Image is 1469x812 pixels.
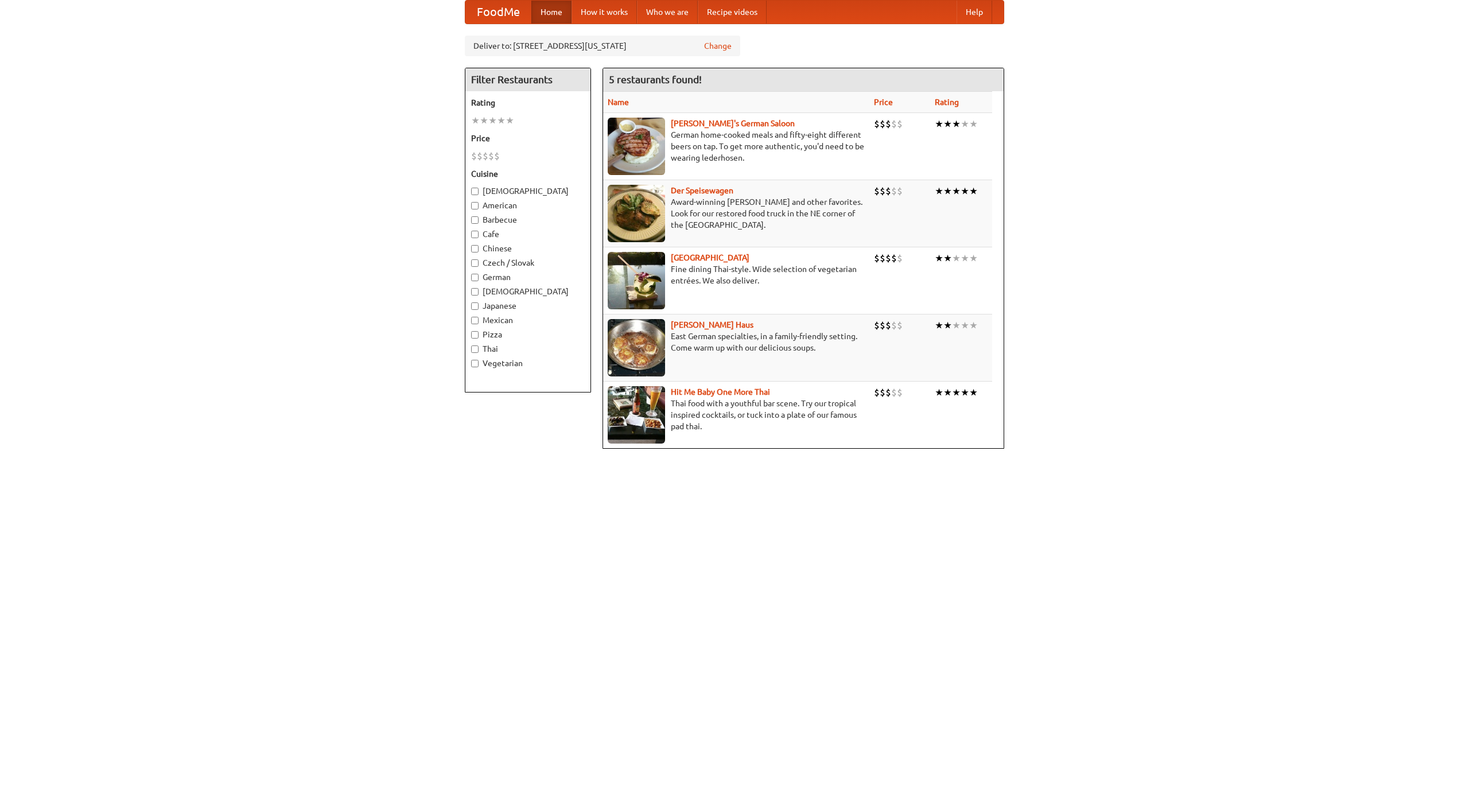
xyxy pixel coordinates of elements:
li: $ [885,252,891,265]
label: Barbecue [471,214,585,226]
li: ★ [952,252,961,265]
input: Thai [471,345,479,353]
li: ★ [961,185,969,197]
h5: Price [471,133,585,144]
img: speisewagen.jpg [608,185,665,242]
li: $ [891,185,897,197]
li: $ [471,150,477,162]
li: ★ [961,319,969,332]
input: American [471,202,479,209]
li: ★ [935,118,943,130]
a: [PERSON_NAME] Haus [671,320,753,329]
input: [DEMOGRAPHIC_DATA] [471,288,479,296]
li: ★ [488,114,497,127]
li: $ [897,252,903,265]
li: $ [483,150,488,162]
li: ★ [961,386,969,399]
a: Name [608,98,629,107]
a: Change [704,40,732,52]
li: $ [897,386,903,399]
a: Rating [935,98,959,107]
li: $ [885,118,891,130]
li: ★ [935,319,943,332]
img: babythai.jpg [608,386,665,444]
label: Vegetarian [471,358,585,369]
label: Pizza [471,329,585,340]
input: Czech / Slovak [471,259,479,267]
li: $ [494,150,500,162]
p: Award-winning [PERSON_NAME] and other favorites. Look for our restored food truck in the NE corne... [608,196,865,231]
input: Mexican [471,317,479,324]
li: ★ [943,319,952,332]
div: Deliver to: [STREET_ADDRESS][US_STATE] [465,36,740,56]
a: Der Speisewagen [671,186,733,195]
li: ★ [471,114,480,127]
li: $ [874,118,880,130]
li: $ [477,150,483,162]
a: FoodMe [465,1,531,24]
input: Cafe [471,231,479,238]
p: Thai food with a youthful bar scene. Try our tropical inspired cocktails, or tuck into a plate of... [608,398,865,432]
li: $ [897,319,903,332]
li: $ [885,185,891,197]
li: $ [897,185,903,197]
label: Japanese [471,300,585,312]
li: ★ [969,118,978,130]
label: Cafe [471,228,585,240]
input: Vegetarian [471,360,479,367]
li: ★ [961,252,969,265]
li: $ [891,386,897,399]
li: ★ [935,252,943,265]
li: $ [885,319,891,332]
li: $ [874,252,880,265]
li: ★ [943,185,952,197]
li: $ [891,319,897,332]
li: $ [874,319,880,332]
li: ★ [935,386,943,399]
li: $ [880,319,885,332]
li: $ [885,386,891,399]
li: ★ [969,252,978,265]
li: $ [891,252,897,265]
input: Pizza [471,331,479,339]
li: ★ [952,118,961,130]
li: $ [874,185,880,197]
li: ★ [943,118,952,130]
label: Czech / Slovak [471,257,585,269]
p: East German specialties, in a family-friendly setting. Come warm up with our delicious soups. [608,331,865,353]
input: German [471,274,479,281]
a: [GEOGRAPHIC_DATA] [671,253,749,262]
li: ★ [952,386,961,399]
li: ★ [943,252,952,265]
a: Hit Me Baby One More Thai [671,387,770,397]
a: How it works [572,1,637,24]
img: esthers.jpg [608,118,665,175]
a: [PERSON_NAME]'s German Saloon [671,119,795,128]
li: ★ [943,386,952,399]
a: Who we are [637,1,698,24]
label: German [471,271,585,283]
li: ★ [935,185,943,197]
a: Recipe videos [698,1,767,24]
li: ★ [969,185,978,197]
input: Barbecue [471,216,479,224]
label: [DEMOGRAPHIC_DATA] [471,185,585,197]
a: Help [957,1,992,24]
h4: Filter Restaurants [465,68,590,91]
li: ★ [952,319,961,332]
a: Home [531,1,572,24]
img: kohlhaus.jpg [608,319,665,376]
li: ★ [969,319,978,332]
li: ★ [506,114,514,127]
input: Japanese [471,302,479,310]
img: satay.jpg [608,252,665,309]
label: Chinese [471,243,585,254]
input: [DEMOGRAPHIC_DATA] [471,188,479,195]
li: ★ [961,118,969,130]
label: [DEMOGRAPHIC_DATA] [471,286,585,297]
li: $ [880,386,885,399]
